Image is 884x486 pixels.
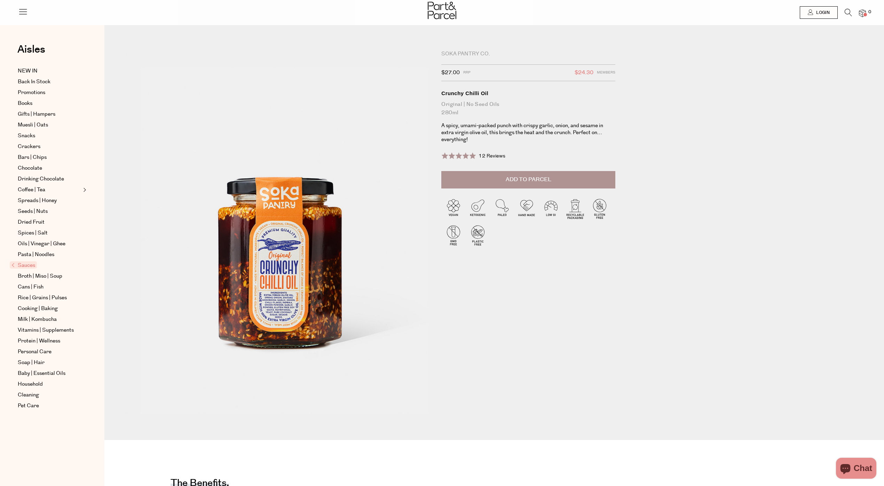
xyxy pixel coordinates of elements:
a: Rice | Grains | Pulses [18,294,81,302]
a: Cleaning [18,391,81,399]
span: Pasta | Noodles [18,250,54,259]
span: Cooking | Baking [18,304,58,313]
a: Drinking Chocolate [18,175,81,183]
div: Crunchy Chilli Oil [441,90,615,97]
a: Chocolate [18,164,81,172]
span: Cleaning [18,391,39,399]
span: Household [18,380,43,388]
button: Add to Parcel [441,171,615,188]
span: 0 [867,9,873,15]
span: Pet Care [18,402,39,410]
a: Pet Care [18,402,81,410]
span: 12 Reviews [479,153,505,160]
img: P_P-ICONS-Live_Bec_V11_Ketogenic.svg [466,196,490,221]
a: Sauces [11,261,81,270]
a: Spreads | Honey [18,196,81,205]
span: Crackers [18,142,40,151]
span: Snacks [18,132,35,140]
span: Members [597,68,615,77]
a: Gifts | Hampers [18,110,81,118]
a: Muesli | Oats [18,121,81,129]
a: Dried Fruit [18,218,81,226]
a: Protein | Wellness [18,337,81,345]
span: Rice | Grains | Pulses [18,294,67,302]
button: Expand/Collapse Coffee | Tea [81,186,86,194]
img: P_P-ICONS-Live_Bec_V11_GMO_Free.svg [441,223,466,247]
span: $27.00 [441,68,460,77]
span: Gifts | Hampers [18,110,55,118]
a: Coffee | Tea [18,186,81,194]
img: P_P-ICONS-Live_Bec_V11_Paleo.svg [490,196,514,221]
a: Soap | Hair [18,358,81,367]
span: Sauces [10,261,37,269]
span: Back In Stock [18,78,50,86]
img: Crunchy Chilli Oil [125,53,431,414]
a: Snacks [18,132,81,140]
a: Baby | Essential Oils [18,369,81,378]
span: Coffee | Tea [18,186,45,194]
img: P_P-ICONS-Live_Bec_V11_Plastic_Free.svg [466,223,490,247]
a: Broth | Miso | Soup [18,272,81,280]
p: A spicy, umami-packed punch with crispy garlic, onion, and sesame in extra virgin olive oil, this... [441,122,607,143]
span: Spreads | Honey [18,196,57,205]
span: Cans | Fish [18,283,44,291]
a: Cans | Fish [18,283,81,291]
a: Promotions [18,88,81,97]
a: 0 [859,9,866,17]
a: Aisles [17,44,45,62]
img: Part&Parcel [428,2,456,19]
a: NEW IN [18,67,81,75]
span: Broth | Miso | Soup [18,272,62,280]
a: Bars | Chips [18,153,81,162]
span: Drinking Chocolate [18,175,64,183]
a: Books [18,99,81,108]
a: Cooking | Baking [18,304,81,313]
inbox-online-store-chat: Shopify online store chat [834,458,878,480]
a: Crackers [18,142,81,151]
span: Dried Fruit [18,218,45,226]
span: Baby | Essential Oils [18,369,65,378]
span: Seeds | Nuts [18,207,48,216]
div: Original | No Seed Oils 280ml [441,100,615,117]
span: Protein | Wellness [18,337,60,345]
span: Books [18,99,32,108]
span: RRP [463,68,471,77]
span: Login [814,10,830,16]
a: Login [800,6,838,19]
a: Seeds | Nuts [18,207,81,216]
span: Muesli | Oats [18,121,48,129]
span: Add to Parcel [506,176,551,184]
img: P_P-ICONS-Live_Bec_V11_Handmade.svg [514,196,539,221]
span: Milk | Kombucha [18,315,57,324]
span: Aisles [17,42,45,57]
img: P_P-ICONS-Live_Bec_V11_Vegan.svg [441,196,466,221]
a: Milk | Kombucha [18,315,81,324]
span: Personal Care [18,348,52,356]
div: Soka Pantry Co. [441,51,615,57]
img: P_P-ICONS-Live_Bec_V11_Recyclable_Packaging.svg [563,196,587,221]
img: P_P-ICONS-Live_Bec_V11_Low_Gi.svg [539,196,563,221]
a: Personal Care [18,348,81,356]
a: Household [18,380,81,388]
span: Spices | Salt [18,229,48,237]
span: Vitamins | Supplements [18,326,74,334]
span: NEW IN [18,67,38,75]
a: Pasta | Noodles [18,250,81,259]
img: P_P-ICONS-Live_Bec_V11_Gluten_Free.svg [587,196,612,221]
a: Vitamins | Supplements [18,326,81,334]
span: Promotions [18,88,45,97]
span: Chocolate [18,164,42,172]
span: $24.30 [575,68,593,77]
span: Bars | Chips [18,153,47,162]
span: Oils | Vinegar | Ghee [18,240,65,248]
span: Soap | Hair [18,358,45,367]
a: Back In Stock [18,78,81,86]
a: Oils | Vinegar | Ghee [18,240,81,248]
a: Spices | Salt [18,229,81,237]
